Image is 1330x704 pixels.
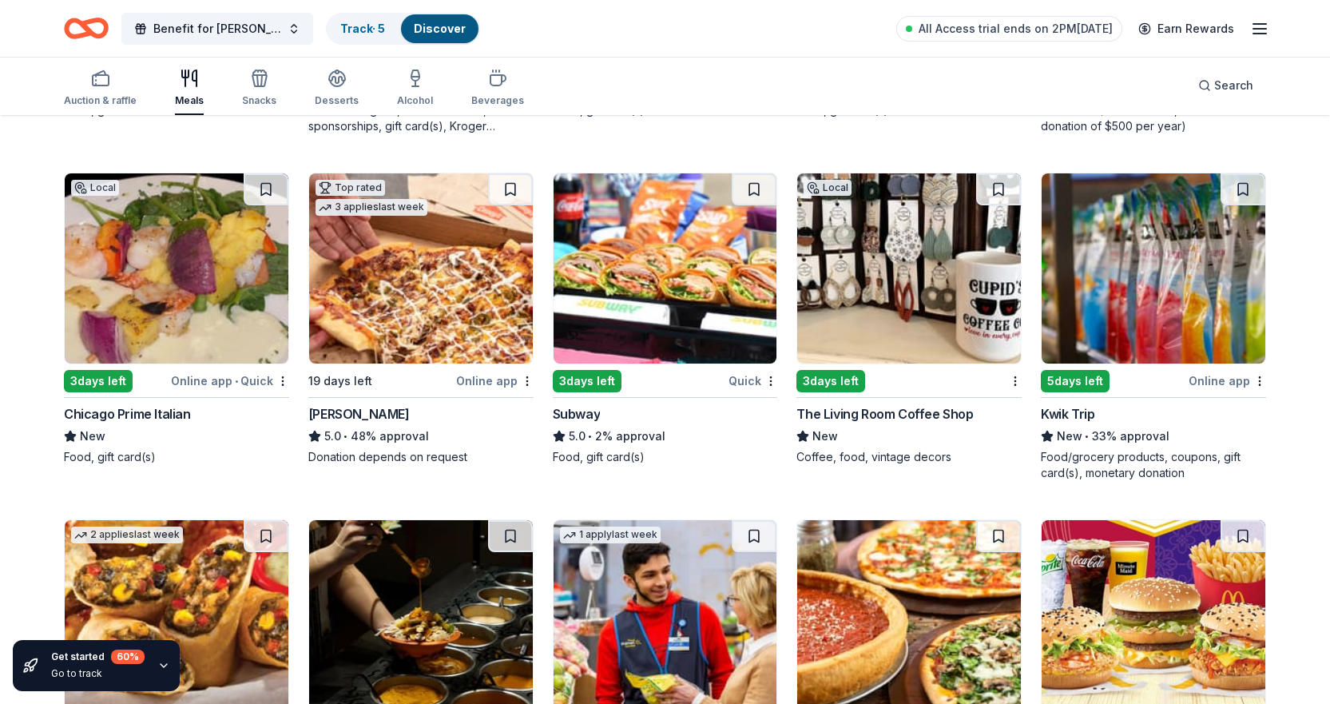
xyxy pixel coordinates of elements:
a: All Access trial ends on 2PM[DATE] [896,16,1122,42]
div: Top rated [316,180,385,196]
div: 48% approval [308,427,534,446]
a: Image for Subway3days leftQuickSubway5.0•2% approvalFood, gift card(s) [553,173,778,465]
div: Local [71,180,119,196]
div: Chicago Prime Italian [64,404,191,424]
div: Snacks [242,94,276,107]
div: 1 apply last week [560,527,661,543]
div: 3 days left [64,370,133,392]
div: [PERSON_NAME] [308,404,410,424]
div: Local [804,180,852,196]
img: Image for Chicago Prime Italian [65,173,288,364]
span: • [343,430,347,443]
img: Image for Subway [554,173,777,364]
div: 2% approval [553,427,778,446]
div: Gift cards ($50-100 value, with a maximum donation of $500 per year) [1041,102,1266,134]
button: Track· 5Discover [326,13,480,45]
span: 5.0 [324,427,341,446]
div: 3 days left [796,370,865,392]
span: New [80,427,105,446]
div: Beverages [471,94,524,107]
img: Image for The Living Room Coffee Shop [797,173,1021,364]
div: Kwik Trip [1041,404,1094,424]
div: Online app [456,371,534,391]
button: Desserts [315,62,359,115]
img: Image for Casey's [309,173,533,364]
button: Beverages [471,62,524,115]
div: Subway [553,404,601,424]
span: Search [1214,76,1253,95]
div: 33% approval [1041,427,1266,446]
div: Quick [729,371,777,391]
div: Coffee, food, vintage decors [796,449,1022,465]
div: 2 applies last week [71,527,183,543]
div: Food, gift card(s) [553,449,778,465]
a: Track· 5 [340,22,385,35]
div: Food/grocery products, coupons, gift card(s), monetary donation [1041,449,1266,481]
button: Alcohol [397,62,433,115]
a: Image for Casey'sTop rated3 applieslast week19 days leftOnline app[PERSON_NAME]5.0•48% approvalDo... [308,173,534,465]
button: Auction & raffle [64,62,137,115]
span: • [588,430,592,443]
button: Benefit for [PERSON_NAME] [121,13,313,45]
span: • [235,375,238,388]
div: Food, gift card(s) [64,449,289,465]
a: Image for Chicago Prime ItalianLocal3days leftOnline app•QuickChicago Prime ItalianNewFood, gift ... [64,173,289,465]
div: Go to track [51,667,145,680]
div: 19 days left [308,372,372,391]
a: Home [64,10,109,47]
div: Alcohol [397,94,433,107]
span: All Access trial ends on 2PM[DATE] [919,19,1113,38]
span: • [1086,430,1090,443]
button: Meals [175,62,204,115]
div: 60 % [111,650,145,664]
span: 5.0 [569,427,586,446]
span: New [1057,427,1082,446]
button: Search [1185,70,1266,101]
div: Get started [51,650,145,664]
a: Discover [414,22,466,35]
div: Auction & raffle [64,94,137,107]
a: Image for The Living Room Coffee ShopLocal3days leftThe Living Room Coffee ShopNewCoffee, food, v... [796,173,1022,465]
div: Meals [175,94,204,107]
div: 3 days left [553,370,621,392]
button: Snacks [242,62,276,115]
div: 5 days left [1041,370,1110,392]
div: Donation depends on request [308,449,534,465]
span: Benefit for [PERSON_NAME] [153,19,281,38]
div: The Living Room Coffee Shop [796,404,973,424]
span: New [812,427,838,446]
div: Online app [1189,371,1266,391]
div: Desserts [315,94,359,107]
div: 3 applies last week [316,199,427,216]
a: Earn Rewards [1129,14,1244,43]
a: Image for Kwik Trip5days leftOnline appKwik TripNew•33% approvalFood/grocery products, coupons, g... [1041,173,1266,481]
div: Online app Quick [171,371,289,391]
img: Image for Kwik Trip [1042,173,1265,364]
div: Foundation grant, cash donations, sponsorships, gift card(s), Kroger products [308,102,534,134]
